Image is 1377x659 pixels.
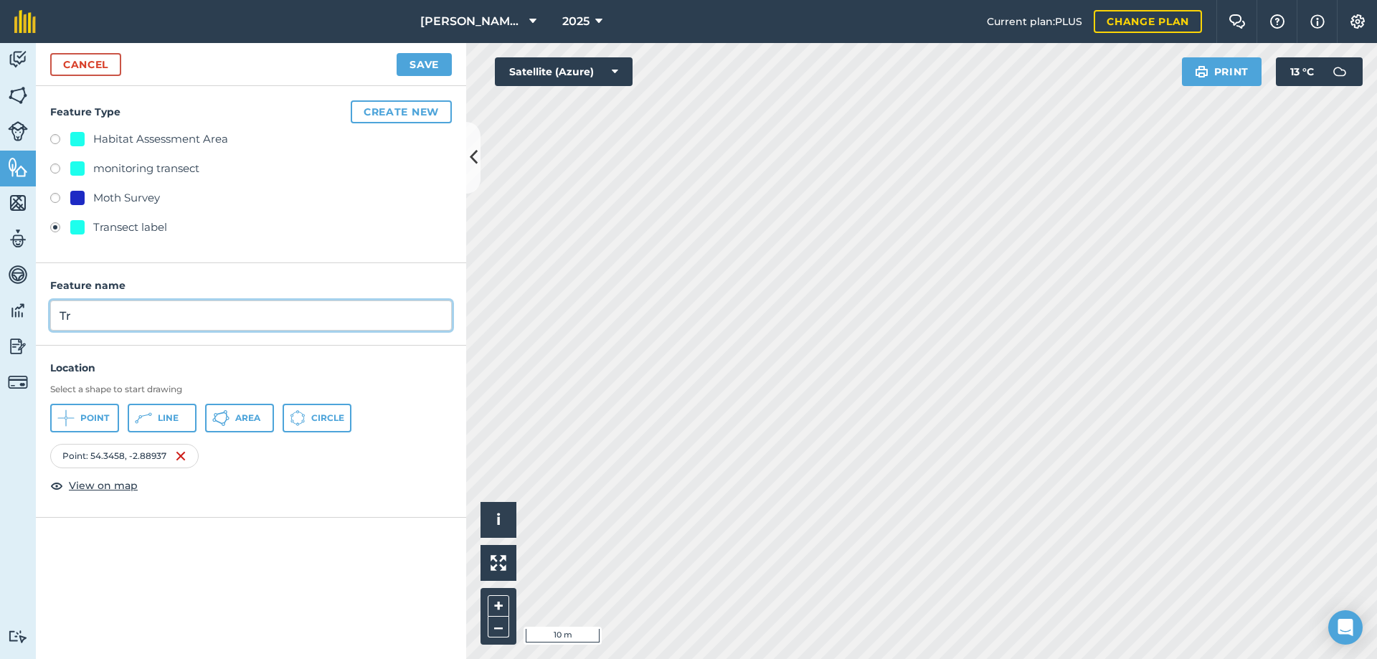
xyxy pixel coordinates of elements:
img: svg+xml;base64,PHN2ZyB4bWxucz0iaHR0cDovL3d3dy53My5vcmcvMjAwMC9zdmciIHdpZHRoPSI1NiIgaGVpZ2h0PSI2MC... [8,85,28,106]
img: Four arrows, one pointing top left, one top right, one bottom right and the last bottom left [491,555,506,571]
span: i [496,511,501,528]
button: + [488,595,509,617]
span: 2025 [562,13,590,30]
h3: Select a shape to start drawing [50,384,452,395]
span: Circle [311,412,344,424]
div: Point : 54.3458 , -2.88937 [50,444,199,468]
span: Current plan : PLUS [987,14,1082,29]
div: Open Intercom Messenger [1328,610,1363,645]
h4: Location [50,360,452,376]
img: A cog icon [1349,14,1366,29]
img: svg+xml;base64,PD94bWwgdmVyc2lvbj0iMS4wIiBlbmNvZGluZz0idXRmLTgiPz4KPCEtLSBHZW5lcmF0b3I6IEFkb2JlIE... [8,121,28,141]
button: Create new [351,100,452,123]
img: svg+xml;base64,PHN2ZyB4bWxucz0iaHR0cDovL3d3dy53My5vcmcvMjAwMC9zdmciIHdpZHRoPSI1NiIgaGVpZ2h0PSI2MC... [8,156,28,178]
img: svg+xml;base64,PHN2ZyB4bWxucz0iaHR0cDovL3d3dy53My5vcmcvMjAwMC9zdmciIHdpZHRoPSIxNyIgaGVpZ2h0PSIxNy... [1310,13,1325,30]
span: Area [235,412,260,424]
button: – [488,617,509,637]
div: Habitat Assessment Area [93,131,228,148]
img: svg+xml;base64,PD94bWwgdmVyc2lvbj0iMS4wIiBlbmNvZGluZz0idXRmLTgiPz4KPCEtLSBHZW5lcmF0b3I6IEFkb2JlIE... [8,300,28,321]
h4: Feature Type [50,100,452,123]
button: Print [1182,57,1262,86]
img: svg+xml;base64,PHN2ZyB4bWxucz0iaHR0cDovL3d3dy53My5vcmcvMjAwMC9zdmciIHdpZHRoPSI1NiIgaGVpZ2h0PSI2MC... [8,192,28,214]
h4: Feature name [50,278,452,293]
button: Point [50,404,119,432]
span: View on map [69,478,138,493]
a: Cancel [50,53,121,76]
span: [PERSON_NAME][GEOGRAPHIC_DATA] [420,13,524,30]
button: Line [128,404,197,432]
span: 13 ° C [1290,57,1314,86]
img: Two speech bubbles overlapping with the left bubble in the forefront [1229,14,1246,29]
button: View on map [50,477,138,494]
div: Transect label [93,219,167,236]
button: Area [205,404,274,432]
img: svg+xml;base64,PHN2ZyB4bWxucz0iaHR0cDovL3d3dy53My5vcmcvMjAwMC9zdmciIHdpZHRoPSIxOCIgaGVpZ2h0PSIyNC... [50,477,63,494]
div: monitoring transect [93,160,199,177]
img: svg+xml;base64,PD94bWwgdmVyc2lvbj0iMS4wIiBlbmNvZGluZz0idXRmLTgiPz4KPCEtLSBHZW5lcmF0b3I6IEFkb2JlIE... [8,264,28,285]
img: svg+xml;base64,PD94bWwgdmVyc2lvbj0iMS4wIiBlbmNvZGluZz0idXRmLTgiPz4KPCEtLSBHZW5lcmF0b3I6IEFkb2JlIE... [8,372,28,392]
img: svg+xml;base64,PD94bWwgdmVyc2lvbj0iMS4wIiBlbmNvZGluZz0idXRmLTgiPz4KPCEtLSBHZW5lcmF0b3I6IEFkb2JlIE... [8,336,28,357]
img: svg+xml;base64,PD94bWwgdmVyc2lvbj0iMS4wIiBlbmNvZGluZz0idXRmLTgiPz4KPCEtLSBHZW5lcmF0b3I6IEFkb2JlIE... [8,228,28,250]
span: Point [80,412,109,424]
button: Satellite (Azure) [495,57,633,86]
a: Change plan [1094,10,1202,33]
img: svg+xml;base64,PHN2ZyB4bWxucz0iaHR0cDovL3d3dy53My5vcmcvMjAwMC9zdmciIHdpZHRoPSIxOSIgaGVpZ2h0PSIyNC... [1195,63,1208,80]
div: Moth Survey [93,189,160,207]
img: svg+xml;base64,PD94bWwgdmVyc2lvbj0iMS4wIiBlbmNvZGluZz0idXRmLTgiPz4KPCEtLSBHZW5lcmF0b3I6IEFkb2JlIE... [8,630,28,643]
span: Line [158,412,179,424]
button: i [481,502,516,538]
img: A question mark icon [1269,14,1286,29]
button: Save [397,53,452,76]
button: Circle [283,404,351,432]
img: svg+xml;base64,PHN2ZyB4bWxucz0iaHR0cDovL3d3dy53My5vcmcvMjAwMC9zdmciIHdpZHRoPSIxNiIgaGVpZ2h0PSIyNC... [175,447,186,465]
button: 13 °C [1276,57,1363,86]
img: svg+xml;base64,PD94bWwgdmVyc2lvbj0iMS4wIiBlbmNvZGluZz0idXRmLTgiPz4KPCEtLSBHZW5lcmF0b3I6IEFkb2JlIE... [8,49,28,70]
img: svg+xml;base64,PD94bWwgdmVyc2lvbj0iMS4wIiBlbmNvZGluZz0idXRmLTgiPz4KPCEtLSBHZW5lcmF0b3I6IEFkb2JlIE... [1325,57,1354,86]
img: fieldmargin Logo [14,10,36,33]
